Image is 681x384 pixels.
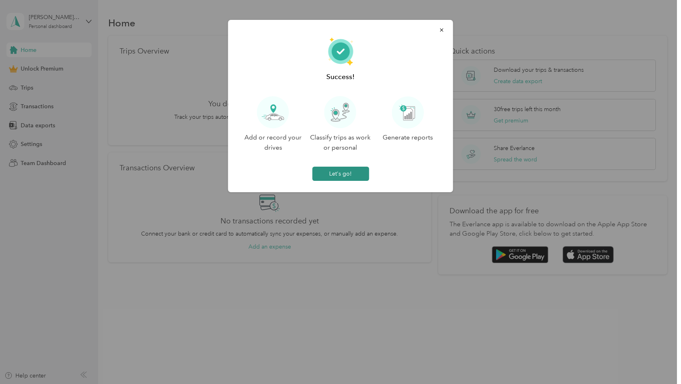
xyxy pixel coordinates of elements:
[307,133,374,152] p: Classify trips as work or personal
[240,133,307,152] p: Add or record your drives
[636,339,681,384] iframe: Everlance-gr Chat Button Frame
[383,133,433,143] p: Generate reports
[312,167,369,181] button: Let's go!
[240,72,442,82] p: Success!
